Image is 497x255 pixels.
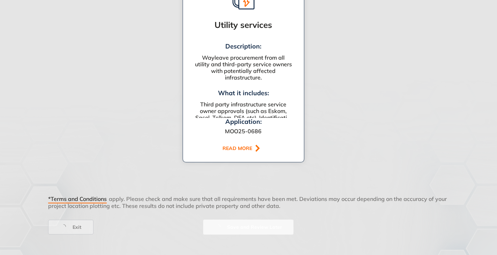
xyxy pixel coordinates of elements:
[223,145,254,151] div: READ MORE
[225,128,262,135] div: MOO25-0686
[48,195,449,219] div: apply. Please check and make sure that all requirements have been met. Deviations may occur depen...
[194,54,293,81] div: Wayleave procurement from all utility and third-party service owners with potentially affected in...
[48,196,107,203] span: *Terms and Conditions
[194,101,293,121] div: Third party infrastructure service owner approvals (such as Eskom, Sasol, Telkom, DFA etc). Ident...
[60,224,73,229] span: loading
[73,223,81,231] span: Exit
[194,85,293,101] div: What it includes:
[48,220,93,234] button: Exit
[211,143,275,153] button: READ MORE
[225,118,262,128] div: Application:
[194,43,293,54] div: Description:
[214,20,272,30] div: Utility services
[287,114,291,121] span: ...
[48,195,109,200] button: *Terms and Conditions
[195,101,287,121] span: Third party infrastructure service owner approvals (such as Eskom, Sasol, Telkom, DFA etc). Ident...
